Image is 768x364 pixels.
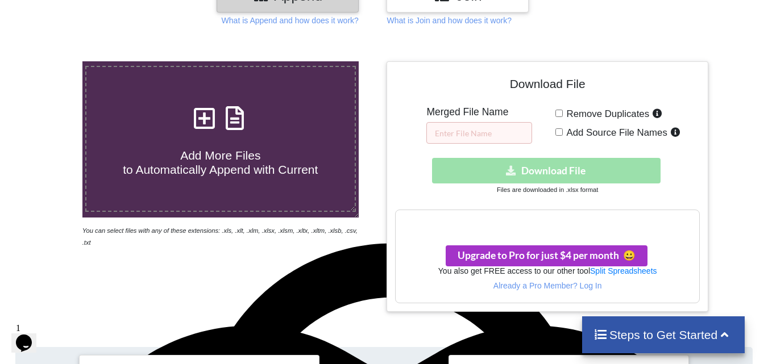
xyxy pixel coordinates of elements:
[222,15,359,26] p: What is Append and how does it work?
[123,149,318,176] span: Add More Files to Automatically Append with Current
[82,227,358,246] i: You can select files with any of these extensions: .xls, .xlt, .xlm, .xlsx, .xlsm, .xltx, .xltm, ...
[396,266,699,276] h6: You also get FREE access to our other tool
[563,127,667,138] span: Add Source File Names
[426,106,532,118] h5: Merged File Name
[619,249,636,261] span: smile
[563,108,650,119] span: Remove Duplicates
[396,280,699,291] p: Already a Pro Member? Log In
[395,70,699,102] h4: Download File
[387,15,511,26] p: What is Join and how does it work?
[396,216,699,228] h3: Your files are more than 1 MB
[11,319,48,353] iframe: chat widget
[590,266,657,275] a: Split Spreadsheets
[426,122,532,144] input: Enter File Name
[458,249,636,261] span: Upgrade to Pro for just $4 per month
[446,245,647,266] button: Upgrade to Pro for just $4 per monthsmile
[497,186,598,193] small: Files are downloaded in .xlsx format
[593,328,734,342] h4: Steps to Get Started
